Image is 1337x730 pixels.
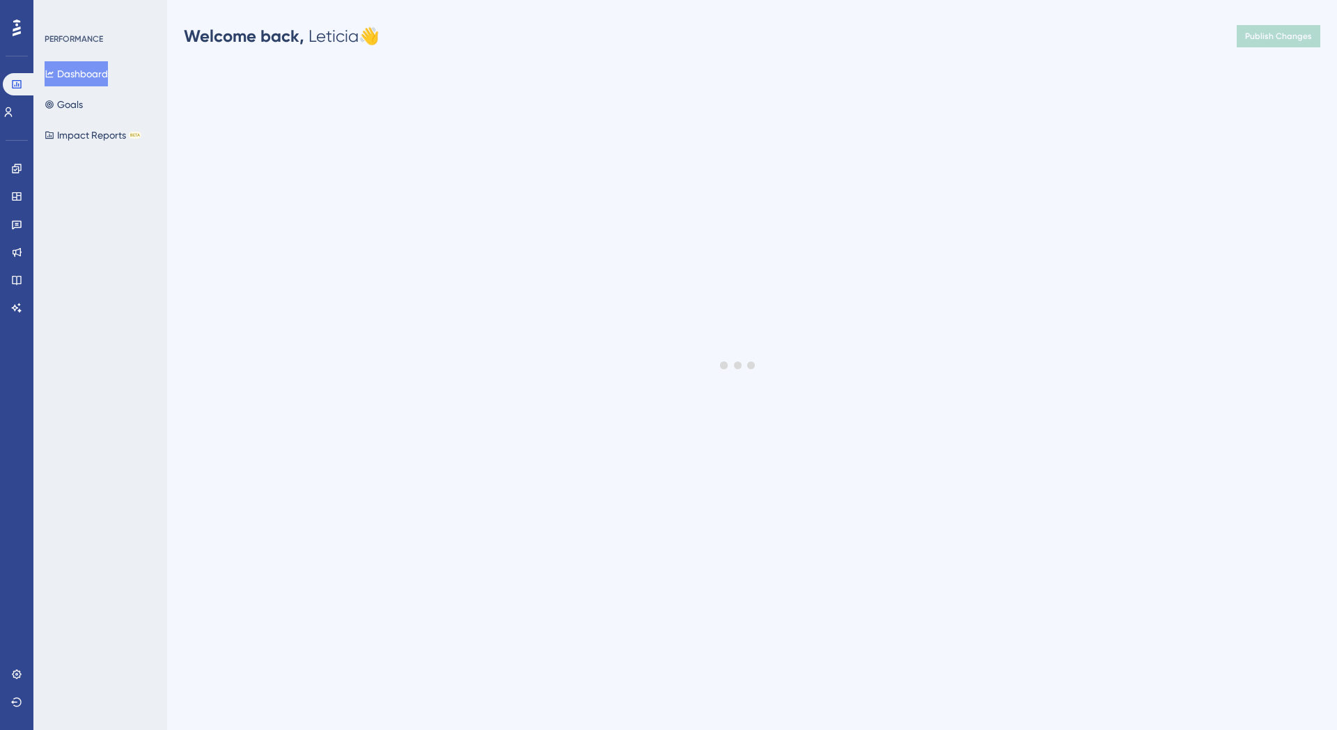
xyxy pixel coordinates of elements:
[45,33,103,45] div: PERFORMANCE
[184,25,380,47] div: Leticia 👋
[45,61,108,86] button: Dashboard
[129,132,141,139] div: BETA
[1245,31,1312,42] span: Publish Changes
[45,92,83,117] button: Goals
[1237,25,1320,47] button: Publish Changes
[45,123,141,148] button: Impact ReportsBETA
[184,26,304,46] span: Welcome back,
